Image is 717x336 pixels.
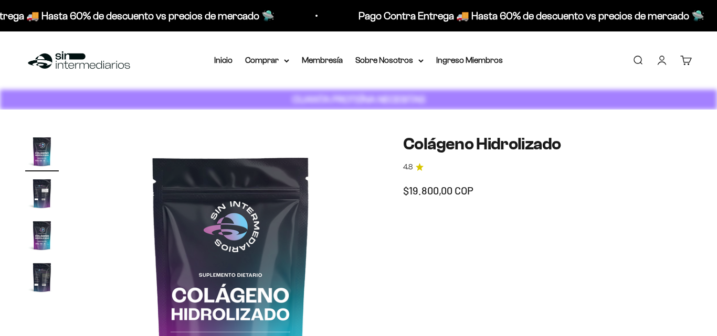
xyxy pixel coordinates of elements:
[403,161,413,173] span: 4.8
[25,219,59,255] button: Ir al artículo 3
[403,135,692,153] h1: Colágeno Hidrolizado
[403,161,692,173] a: 4.84.8 de 5.0 estrellas
[214,56,233,64] a: Inicio
[25,219,59,252] img: Colágeno Hidrolizado
[25,177,59,213] button: Ir al artículo 2
[436,56,503,64] a: Ingreso Miembros
[25,261,59,294] img: Colágeno Hidrolizado
[355,53,424,67] summary: Sobre Nosotros
[245,53,289,67] summary: Comprar
[292,94,425,105] strong: CUANTA PROTEÍNA NECESITAS
[25,261,59,297] button: Ir al artículo 4
[25,177,59,210] img: Colágeno Hidrolizado
[25,135,59,168] img: Colágeno Hidrolizado
[403,182,473,199] sale-price: $19.800,00 COP
[25,135,59,171] button: Ir al artículo 1
[302,56,343,64] a: Membresía
[358,7,704,24] p: Pago Contra Entrega 🚚 Hasta 60% de descuento vs precios de mercado 🛸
